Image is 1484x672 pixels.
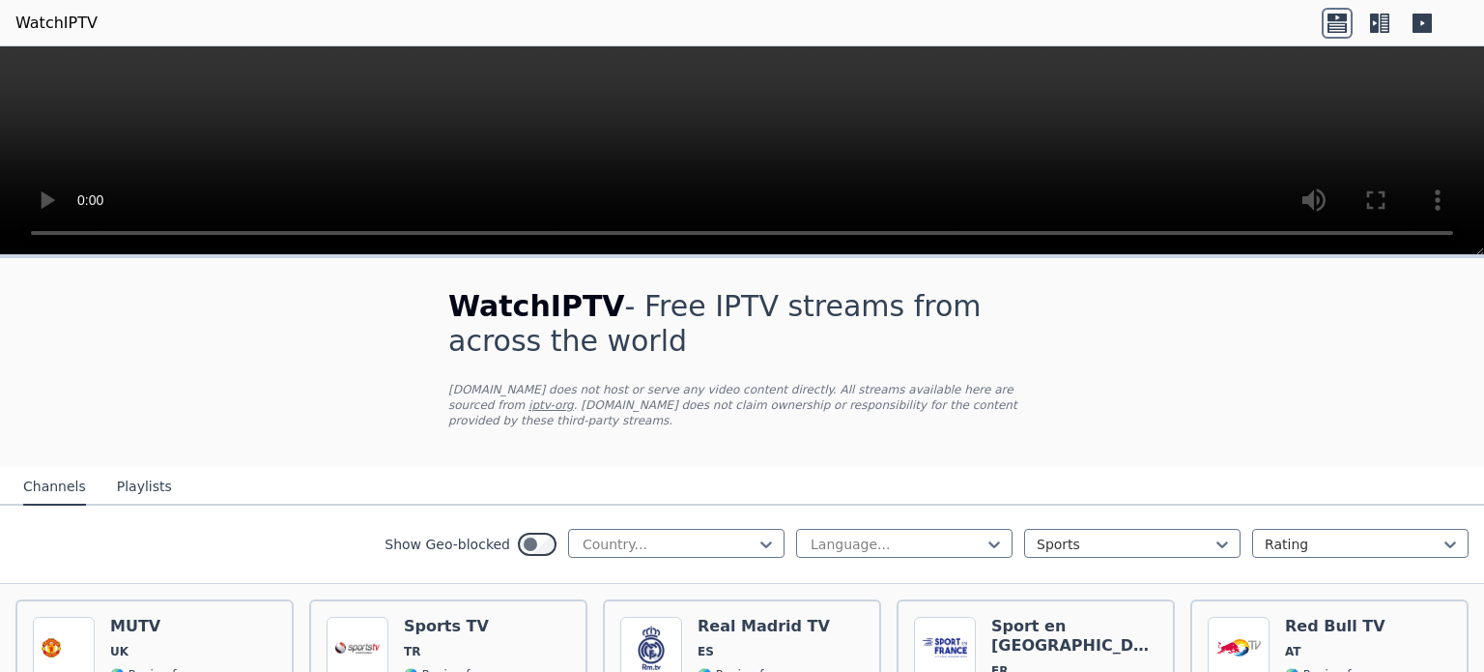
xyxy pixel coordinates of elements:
h6: Sports TV [404,617,489,636]
a: iptv-org [528,398,574,412]
button: Channels [23,469,86,506]
span: WatchIPTV [448,289,625,323]
h6: Red Bull TV [1285,617,1385,636]
p: [DOMAIN_NAME] does not host or serve any video content directly. All streams available here are s... [448,382,1036,428]
h6: MUTV [110,617,195,636]
span: UK [110,644,128,659]
span: TR [404,644,420,659]
a: WatchIPTV [15,12,98,35]
h6: Real Madrid TV [698,617,830,636]
h6: Sport en [GEOGRAPHIC_DATA] [991,617,1157,656]
label: Show Geo-blocked [385,535,510,554]
span: AT [1285,644,1301,659]
h1: - Free IPTV streams from across the world [448,289,1036,359]
button: Playlists [117,469,172,506]
span: ES [698,644,714,659]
